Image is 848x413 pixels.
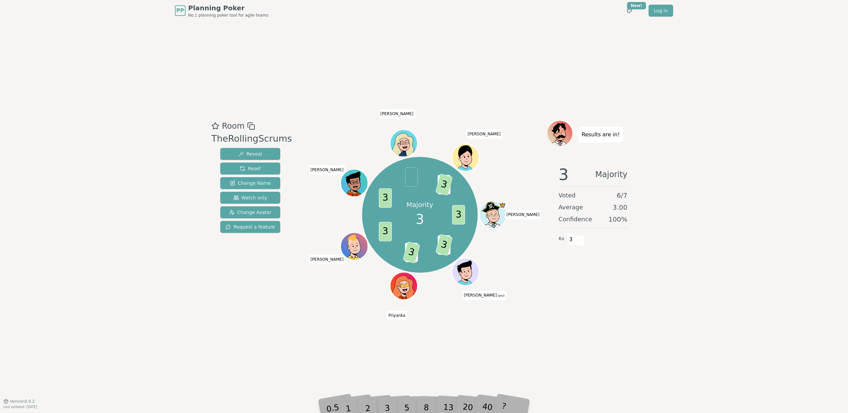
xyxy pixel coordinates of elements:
button: Watch only [220,192,280,204]
span: 3 [416,209,424,229]
button: Reveal [220,148,280,160]
span: Click to change your name [505,210,541,219]
button: New! [623,5,635,17]
span: Room [222,120,244,132]
a: PPPlanning PokerNo.1 planning poker tool for agile teams [175,3,268,18]
span: Watch only [234,194,267,201]
span: 3 [435,173,453,196]
span: 6 / 7 [617,191,627,200]
span: Change Name [230,180,271,186]
span: Click to change your name [462,291,506,300]
span: 6 x [558,235,564,242]
button: Change Name [220,177,280,189]
span: Voted [558,191,576,200]
span: Average [558,203,583,212]
span: Click to change your name [466,129,503,139]
span: 3.00 [612,203,627,212]
button: Request a feature [220,221,280,233]
span: PP [176,7,184,15]
span: Request a feature [226,224,275,230]
span: 3 [379,188,392,208]
span: Samuel is the host [499,202,506,209]
span: Version 0.9.2 [10,399,35,404]
span: Planning Poker [188,3,268,13]
p: Majority [406,200,433,209]
span: 100 % [609,215,627,224]
span: 3 [402,241,420,263]
span: Majority [595,167,627,182]
span: 3 [452,205,465,225]
span: Confidence [558,215,592,224]
button: Add as favourite [211,120,219,132]
p: Results are in! [582,130,620,139]
span: 3 [379,222,392,241]
div: TheRollingScrums [211,132,292,146]
span: Change Avatar [229,209,272,216]
span: 3 [435,234,453,256]
span: No.1 planning poker tool for agile teams [188,13,268,18]
span: Last updated: [DATE] [3,405,37,409]
span: Click to change your name [379,109,415,119]
button: Reset [220,163,280,174]
span: (you) [497,295,505,298]
span: 3 [558,167,569,182]
a: Log in [649,5,673,17]
span: 3 [567,234,575,245]
span: Click to change your name [387,311,407,320]
button: Click to change your avatar [452,259,478,285]
span: Reset [240,165,261,172]
div: New! [627,2,646,9]
button: Change Avatar [220,206,280,218]
span: Click to change your name [309,255,345,264]
button: Version0.9.2 [3,399,35,404]
span: Click to change your name [309,165,345,174]
span: Reveal [238,151,262,157]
